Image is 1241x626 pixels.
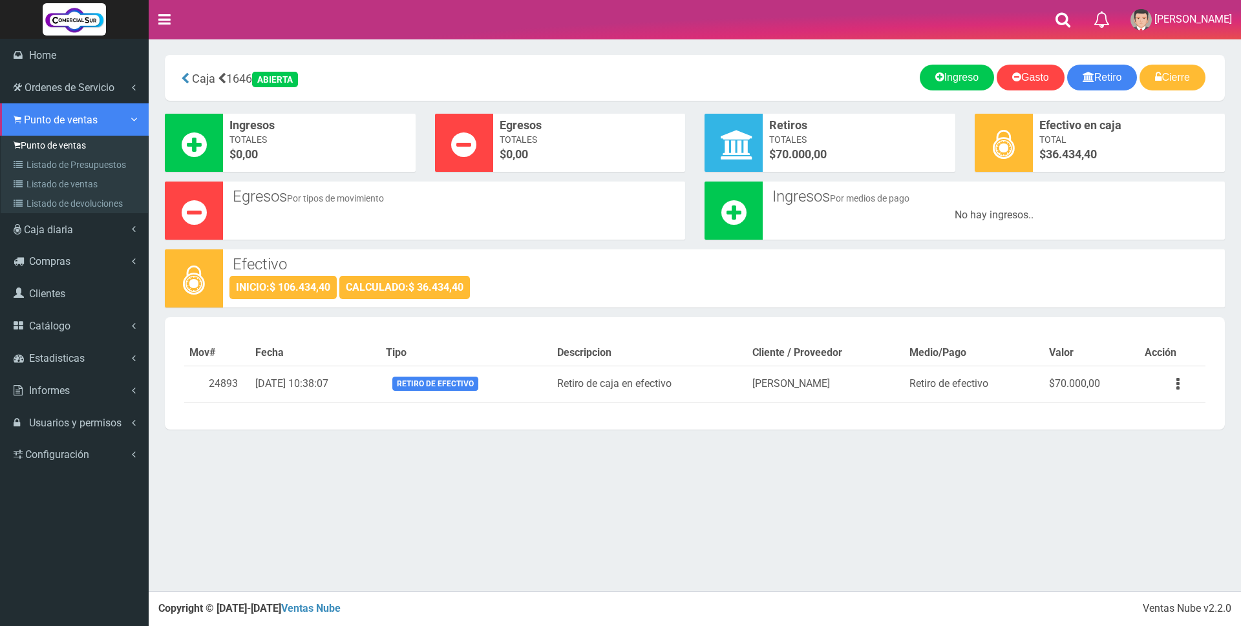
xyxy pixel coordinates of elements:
strong: $ 106.434,40 [270,281,330,293]
th: Cliente / Proveedor [747,340,904,366]
span: Usuarios y permisos [29,417,122,429]
span: $ [229,146,409,163]
span: Configuración [25,448,89,461]
span: Retiros [769,117,949,134]
strong: $ 36.434,40 [408,281,463,293]
div: No hay ingresos.. [769,208,1218,223]
h3: Efectivo [233,256,1215,273]
a: Punto de ventas [4,136,148,155]
th: Valor [1044,340,1140,366]
span: Home [29,49,56,61]
span: Caja diaria [24,224,73,236]
span: Total [1039,133,1219,146]
th: Tipo [381,340,552,366]
span: Retiro de efectivo [392,377,478,390]
span: Ordenes de Servicio [25,81,114,94]
span: $ [500,146,679,163]
td: [DATE] 10:38:07 [250,366,381,402]
th: Acción [1140,340,1205,366]
span: Catálogo [29,320,70,332]
a: Cierre [1140,65,1205,90]
span: Ingresos [229,117,409,134]
span: Compras [29,255,70,267]
strong: Copyright © [DATE]-[DATE] [158,602,341,614]
div: Ventas Nube v2.2.0 [1143,601,1231,616]
span: Totales [229,133,409,146]
small: Por tipos de movimiento [287,193,384,203]
a: Retiro [1067,65,1138,90]
h3: Egresos [233,188,675,205]
span: Estadisticas [29,352,85,364]
span: $ [1039,146,1219,163]
span: Totales [769,133,949,146]
th: Fecha [250,340,381,366]
a: Gasto [997,65,1065,90]
div: INICIO: [229,276,337,299]
a: Ventas Nube [281,602,341,614]
td: [PERSON_NAME] [747,366,904,402]
th: Descripcion [552,340,747,366]
span: Informes [29,384,70,397]
td: 24893 [184,366,250,402]
th: Medio/Pago [904,340,1044,366]
h3: Ingresos [772,188,1215,205]
div: 1646 [175,65,522,91]
a: Listado de devoluciones [4,194,148,213]
a: Ingreso [920,65,994,90]
font: 70.000,00 [776,147,827,161]
td: Retiro de efectivo [904,366,1044,402]
span: Egresos [500,117,679,134]
font: 0,00 [506,147,528,161]
span: Punto de ventas [24,114,98,126]
div: ABIERTA [252,72,298,87]
small: Por medios de pago [830,193,909,203]
span: 36.434,40 [1046,147,1097,161]
font: 0,00 [236,147,258,161]
th: Mov# [184,340,250,366]
span: Caja [192,72,215,85]
a: Listado de ventas [4,174,148,194]
div: CALCULADO: [339,276,470,299]
span: $ [769,146,949,163]
img: User Image [1130,9,1152,30]
span: Clientes [29,287,65,300]
span: Totales [500,133,679,146]
a: Listado de Presupuestos [4,155,148,174]
span: [PERSON_NAME] [1154,13,1232,25]
td: Retiro de caja en efectivo [552,366,747,402]
span: Efectivo en caja [1039,117,1219,134]
img: Logo grande [43,3,106,36]
td: $70.000,00 [1044,366,1140,402]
